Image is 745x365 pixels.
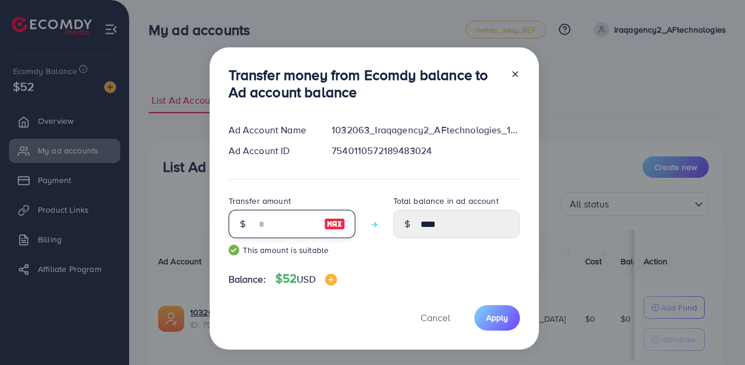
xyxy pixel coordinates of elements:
[219,123,323,137] div: Ad Account Name
[406,305,465,331] button: Cancel
[325,274,337,286] img: image
[420,311,450,324] span: Cancel
[229,273,266,286] span: Balance:
[324,217,345,231] img: image
[219,144,323,158] div: Ad Account ID
[322,123,529,137] div: 1032063_Iraqagency2_AFtechnologies_1755568831881
[393,195,499,207] label: Total balance in ad account
[486,312,508,324] span: Apply
[229,66,501,101] h3: Transfer money from Ecomdy balance to Ad account balance
[229,245,239,255] img: guide
[322,144,529,158] div: 7540110572189483024
[229,195,291,207] label: Transfer amount
[695,312,736,356] iframe: Chat
[229,244,355,256] small: This amount is suitable
[297,273,315,286] span: USD
[275,271,337,286] h4: $52
[474,305,520,331] button: Apply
